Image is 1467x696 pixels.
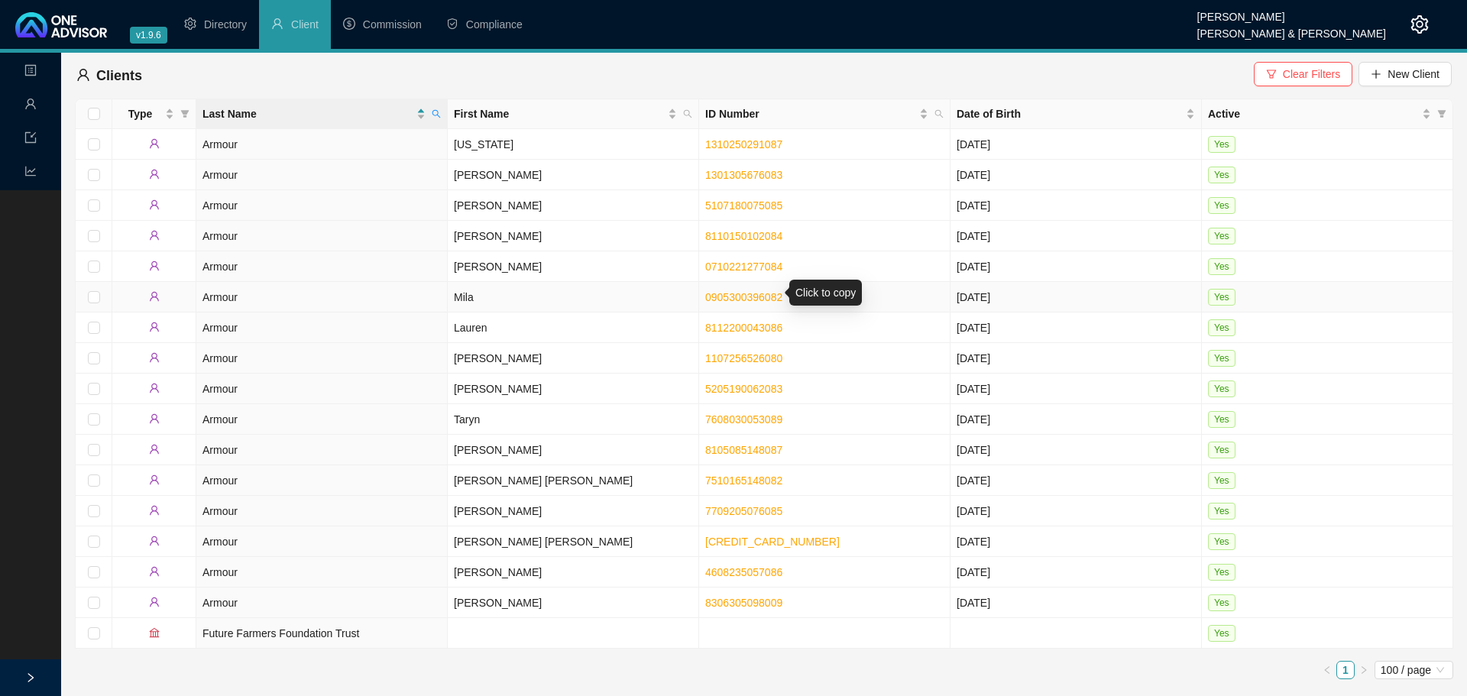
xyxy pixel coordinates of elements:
a: 7709205076085 [705,505,782,517]
button: left [1318,661,1336,679]
span: Yes [1208,564,1235,581]
span: user [149,413,160,424]
span: filter [1434,102,1449,125]
td: Armour [196,312,448,343]
a: 5205190062083 [705,383,782,395]
span: filter [177,102,193,125]
span: filter [1437,109,1446,118]
td: [DATE] [950,404,1202,435]
span: Yes [1208,594,1235,611]
span: right [25,672,36,683]
button: right [1355,661,1373,679]
td: [PERSON_NAME] [448,190,699,221]
td: [DATE] [950,526,1202,557]
th: Type [112,99,196,129]
td: Armour [196,404,448,435]
span: Yes [1208,533,1235,550]
li: Previous Page [1318,661,1336,679]
a: 1301305676083 [705,169,782,181]
td: [PERSON_NAME] [448,160,699,190]
span: Yes [1208,136,1235,153]
span: Client [291,18,319,31]
a: 1310250291087 [705,138,782,151]
span: filter [1266,69,1277,79]
span: Yes [1208,197,1235,214]
td: [DATE] [950,435,1202,465]
a: 5107180075085 [705,199,782,212]
span: safety [446,18,458,30]
td: Armour [196,343,448,374]
td: Armour [196,465,448,496]
span: setting [1410,15,1429,34]
span: user [149,138,160,149]
td: Future Farmers Foundation Trust [196,618,448,649]
span: New Client [1388,66,1439,83]
td: [US_STATE] [448,129,699,160]
span: Date of Birth [957,105,1183,122]
td: [PERSON_NAME] [448,435,699,465]
a: 8306305098009 [705,597,782,609]
td: Armour [196,374,448,404]
span: user [149,352,160,363]
td: [DATE] [950,282,1202,312]
td: [PERSON_NAME] [448,557,699,588]
td: [DATE] [950,588,1202,618]
span: v1.9.6 [130,27,167,44]
td: [PERSON_NAME] [448,221,699,251]
span: right [1359,665,1368,675]
span: ID Number [705,105,916,122]
span: user [149,230,160,241]
li: Next Page [1355,661,1373,679]
span: user [76,68,90,82]
td: Armour [196,557,448,588]
td: Armour [196,496,448,526]
span: Type [118,105,162,122]
span: Yes [1208,625,1235,642]
th: First Name [448,99,699,129]
span: user [149,474,160,485]
span: search [683,109,692,118]
span: Yes [1208,167,1235,183]
td: Armour [196,282,448,312]
td: [DATE] [950,343,1202,374]
th: Active [1202,99,1453,129]
span: Commission [363,18,422,31]
span: user [149,261,160,271]
span: Yes [1208,319,1235,336]
td: [DATE] [950,129,1202,160]
a: 0905300396082 [705,291,782,303]
span: Yes [1208,472,1235,489]
td: [DATE] [950,221,1202,251]
span: setting [184,18,196,30]
span: user [149,597,160,607]
a: 1107256526080 [705,352,782,364]
td: [DATE] [950,465,1202,496]
a: 7510165148082 [705,474,782,487]
span: user [149,536,160,546]
span: search [432,109,441,118]
td: Armour [196,588,448,618]
th: Date of Birth [950,99,1202,129]
td: Lauren [448,312,699,343]
td: [DATE] [950,160,1202,190]
td: Armour [196,160,448,190]
span: Clients [96,68,142,83]
a: 4608235057086 [705,566,782,578]
span: search [680,102,695,125]
td: [PERSON_NAME] [448,588,699,618]
span: user [149,291,160,302]
td: Armour [196,526,448,557]
span: bank [149,627,160,638]
span: Yes [1208,380,1235,397]
span: user [149,199,160,210]
span: user [149,322,160,332]
div: [PERSON_NAME] & [PERSON_NAME] [1197,21,1386,37]
td: [PERSON_NAME] [448,343,699,374]
span: user [149,505,160,516]
a: 8112200043086 [705,322,782,334]
td: Armour [196,221,448,251]
td: [DATE] [950,312,1202,343]
div: [PERSON_NAME] [1197,4,1386,21]
span: plus [1371,69,1381,79]
td: [PERSON_NAME] [448,251,699,282]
